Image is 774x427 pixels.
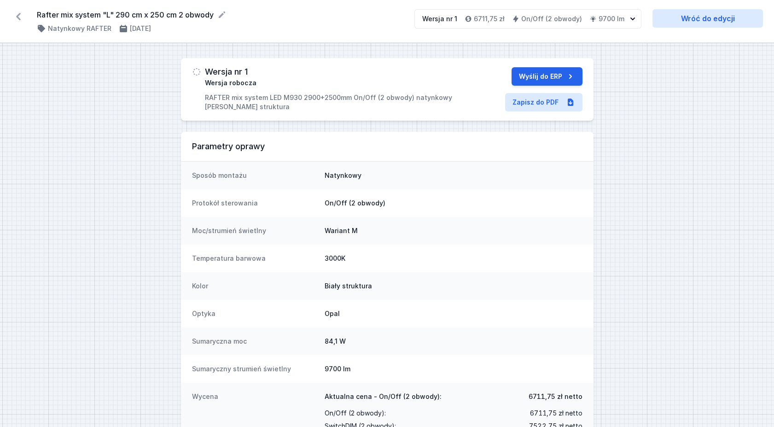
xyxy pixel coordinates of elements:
span: Aktualna cena - On/Off (2 obwody): [325,392,442,401]
dd: On/Off (2 obwody) [325,199,582,208]
h4: 9700 lm [599,14,624,23]
span: 6711,75 zł netto [530,407,582,420]
span: 6711,75 zł netto [529,392,582,401]
dd: 3000K [325,254,582,263]
dt: Sumaryczny strumień świetlny [192,364,317,374]
a: Wróć do edycji [652,9,763,28]
h3: Parametry oprawy [192,141,582,152]
dd: Biały struktura [325,281,582,291]
dd: Wariant M [325,226,582,235]
p: RAFTER mix system LED M930 2900+2500mm On/Off (2 obwody) natynkowy [PERSON_NAME] struktura [205,93,452,111]
dt: Moc/strumień świetlny [192,226,317,235]
img: draft.svg [192,67,201,76]
dt: Kolor [192,281,317,291]
dd: 84,1 W [325,337,582,346]
h3: Wersja nr 1 [205,67,248,76]
dt: Sposób montażu [192,171,317,180]
span: On/Off (2 obwody) : [325,407,386,420]
button: Wersja nr 16711,75 złOn/Off (2 obwody)9700 lm [414,9,641,29]
dd: 9700 lm [325,364,582,374]
dt: Protokół sterowania [192,199,317,208]
dt: Sumaryczna moc [192,337,317,346]
span: Wersja robocza [205,78,256,88]
h4: On/Off (2 obwody) [521,14,582,23]
a: Zapisz do PDF [505,93,582,111]
dt: Optyka [192,309,317,318]
button: Edytuj nazwę projektu [217,10,227,19]
dt: Temperatura barwowa [192,254,317,263]
h4: [DATE] [130,24,151,33]
h4: Natynkowy RAFTER [48,24,111,33]
button: Wyślij do ERP [512,67,582,86]
h4: 6711,75 zł [474,14,505,23]
dd: Natynkowy [325,171,582,180]
div: Wersja nr 1 [422,14,457,23]
dd: Opal [325,309,582,318]
form: Rafter mix system "L" 290 cm x 250 cm 2 obwody [37,9,403,20]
